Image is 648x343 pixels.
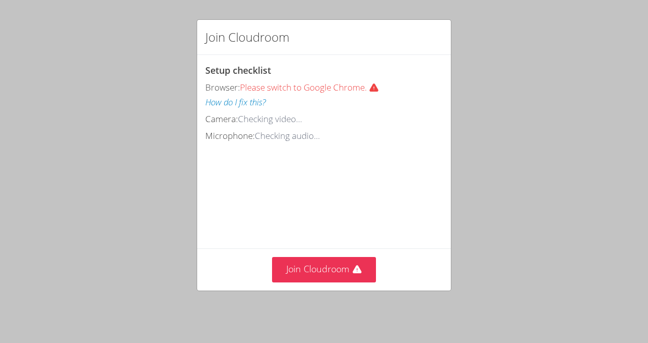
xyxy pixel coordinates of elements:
span: Checking audio... [255,130,320,141]
button: How do I fix this? [205,95,266,110]
span: Setup checklist [205,64,271,76]
button: Join Cloudroom [272,257,376,282]
span: Microphone: [205,130,255,141]
span: Camera: [205,113,238,125]
span: Checking video... [238,113,302,125]
span: Please switch to Google Chrome. [240,81,383,93]
h2: Join Cloudroom [205,28,289,46]
span: Browser: [205,81,240,93]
